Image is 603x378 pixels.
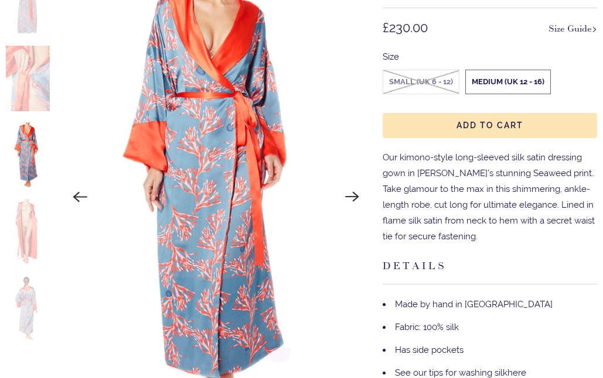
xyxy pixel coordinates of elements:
[383,150,597,245] p: Our kimono-style long-sleeved silk satin dressing gown in [PERSON_NAME]’s stunning Seaweed print....
[383,293,597,316] li: Made by hand in [GEOGRAPHIC_DATA]
[456,121,523,130] span: Add to Cart
[6,276,50,341] img: Alaria Long Silk Robe
[339,184,365,210] button: Next
[383,113,597,138] button: Add to Cart
[6,199,50,264] img: Alaria Long Silk Robe
[67,184,93,210] button: Previous
[549,20,597,37] a: Size Guide
[507,367,526,378] a: here
[383,256,597,284] h3: DETAILS
[466,70,550,94] label: Medium (UK 12 - 16)
[383,20,428,35] span: £230.00
[383,316,597,339] li: Fabric: 100% silk
[6,122,50,188] img: Alaria Long Silk Robe
[383,70,459,94] label: Small (UK 6 - 12)
[383,339,597,362] li: Has side pockets
[383,49,597,65] div: Size
[6,46,50,111] img: Alaria Long Silk Robe
[383,70,459,94] img: soldout.png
